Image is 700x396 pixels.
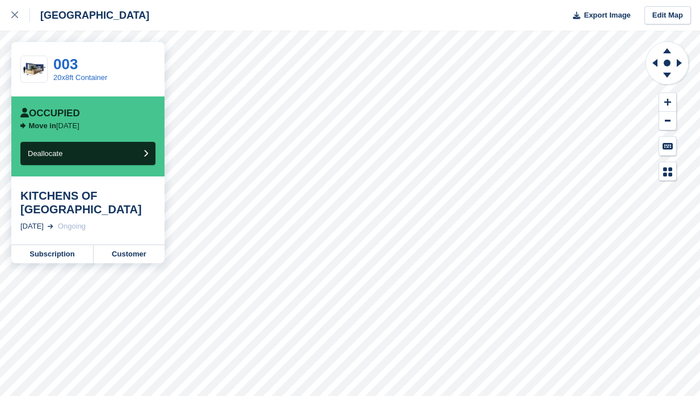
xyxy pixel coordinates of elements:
div: KITCHENS OF [GEOGRAPHIC_DATA] [20,189,155,216]
div: [GEOGRAPHIC_DATA] [30,9,149,22]
span: Deallocate [28,149,62,158]
img: arrow-right-light-icn-cde0832a797a2874e46488d9cf13f60e5c3a73dbe684e267c42b8395dfbc2abf.svg [48,224,53,229]
button: Zoom In [659,93,676,112]
div: [DATE] [20,221,44,232]
img: arrow-right-icn-b7405d978ebc5dd23a37342a16e90eae327d2fa7eb118925c1a0851fb5534208.svg [20,123,26,129]
div: Ongoing [58,221,86,232]
a: Subscription [11,245,94,263]
p: [DATE] [29,121,79,130]
button: Zoom Out [659,112,676,130]
div: Occupied [20,108,80,119]
a: 003 [53,56,78,73]
button: Export Image [566,6,631,25]
a: Edit Map [644,6,691,25]
button: Keyboard Shortcuts [659,137,676,155]
button: Deallocate [20,142,155,165]
button: Map Legend [659,162,676,181]
img: 20-ft-container%20(8).jpg [21,60,47,79]
span: Move in [29,121,56,130]
a: 20x8ft Container [53,73,107,82]
a: Customer [94,245,165,263]
span: Export Image [584,10,630,21]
